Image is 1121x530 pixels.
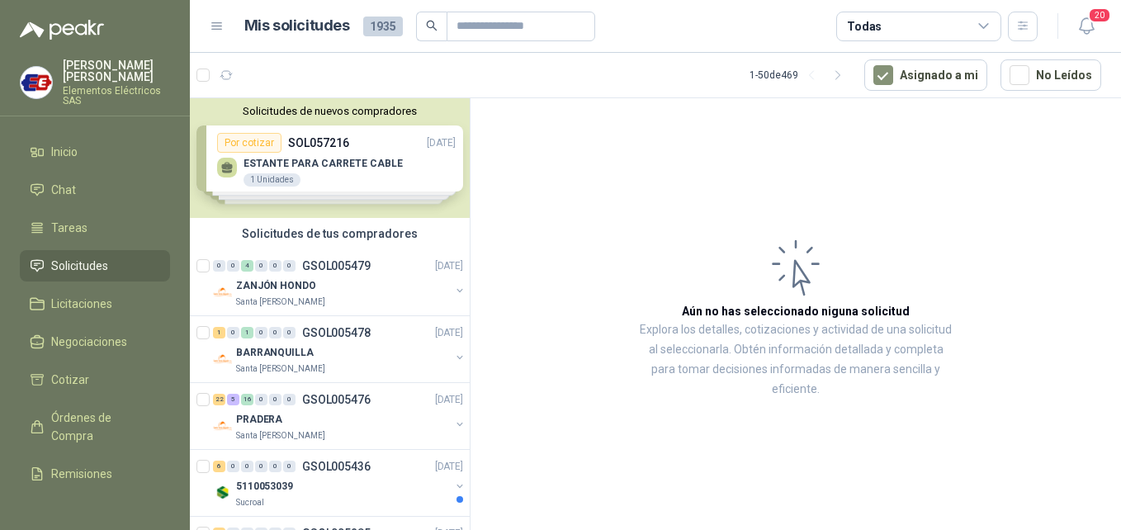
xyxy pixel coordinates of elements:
[227,327,239,338] div: 0
[435,325,463,341] p: [DATE]
[255,394,267,405] div: 0
[302,327,371,338] p: GSOL005478
[435,258,463,274] p: [DATE]
[435,459,463,475] p: [DATE]
[227,394,239,405] div: 5
[283,461,296,472] div: 0
[283,394,296,405] div: 0
[236,345,314,361] p: BARRANQUILLA
[51,143,78,161] span: Inicio
[51,295,112,313] span: Licitaciones
[51,257,108,275] span: Solicitudes
[236,362,325,376] p: Santa [PERSON_NAME]
[51,371,89,389] span: Cotizar
[636,320,956,400] p: Explora los detalles, cotizaciones y actividad de una solicitud al seleccionarla. Obtén informaci...
[302,260,371,272] p: GSOL005479
[213,260,225,272] div: 0
[241,327,253,338] div: 1
[213,256,466,309] a: 0 0 4 0 0 0 GSOL005479[DATE] Company LogoZANJÓN HONDOSanta [PERSON_NAME]
[213,323,466,376] a: 1 0 1 0 0 0 GSOL005478[DATE] Company LogoBARRANQUILLASanta [PERSON_NAME]
[20,250,170,282] a: Solicitudes
[363,17,403,36] span: 1935
[241,394,253,405] div: 16
[255,327,267,338] div: 0
[241,260,253,272] div: 4
[20,402,170,452] a: Órdenes de Compra
[20,364,170,395] a: Cotizar
[236,412,282,428] p: PRADERA
[196,105,463,117] button: Solicitudes de nuevos compradores
[255,260,267,272] div: 0
[750,62,851,88] div: 1 - 50 de 469
[269,260,281,272] div: 0
[302,394,371,405] p: GSOL005476
[213,390,466,442] a: 22 5 16 0 0 0 GSOL005476[DATE] Company LogoPRADERASanta [PERSON_NAME]
[847,17,882,35] div: Todas
[426,20,438,31] span: search
[51,409,154,445] span: Órdenes de Compra
[227,461,239,472] div: 0
[213,457,466,509] a: 6 0 0 0 0 0 GSOL005436[DATE] Company Logo5110053039Sucroal
[20,174,170,206] a: Chat
[213,483,233,503] img: Company Logo
[269,394,281,405] div: 0
[864,59,987,91] button: Asignado a mi
[244,14,350,38] h1: Mis solicitudes
[63,86,170,106] p: Elementos Eléctricos SAS
[255,461,267,472] div: 0
[20,326,170,357] a: Negociaciones
[236,479,293,495] p: 5110053039
[682,302,910,320] h3: Aún no has seleccionado niguna solicitud
[213,282,233,302] img: Company Logo
[51,333,127,351] span: Negociaciones
[302,461,371,472] p: GSOL005436
[236,496,264,509] p: Sucroal
[283,327,296,338] div: 0
[63,59,170,83] p: [PERSON_NAME] [PERSON_NAME]
[283,260,296,272] div: 0
[51,181,76,199] span: Chat
[20,288,170,319] a: Licitaciones
[236,278,316,294] p: ZANJÓN HONDO
[20,20,104,40] img: Logo peakr
[213,461,225,472] div: 6
[236,296,325,309] p: Santa [PERSON_NAME]
[236,429,325,442] p: Santa [PERSON_NAME]
[213,394,225,405] div: 22
[51,465,112,483] span: Remisiones
[20,136,170,168] a: Inicio
[227,260,239,272] div: 0
[213,349,233,369] img: Company Logo
[20,212,170,244] a: Tareas
[1000,59,1101,91] button: No Leídos
[241,461,253,472] div: 0
[21,67,52,98] img: Company Logo
[269,461,281,472] div: 0
[1088,7,1111,23] span: 20
[190,218,470,249] div: Solicitudes de tus compradores
[269,327,281,338] div: 0
[20,458,170,490] a: Remisiones
[435,392,463,408] p: [DATE]
[190,98,470,218] div: Solicitudes de nuevos compradoresPor cotizarSOL057216[DATE] ESTANTE PARA CARRETE CABLE1 UnidadesP...
[213,416,233,436] img: Company Logo
[1071,12,1101,41] button: 20
[51,219,88,237] span: Tareas
[213,327,225,338] div: 1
